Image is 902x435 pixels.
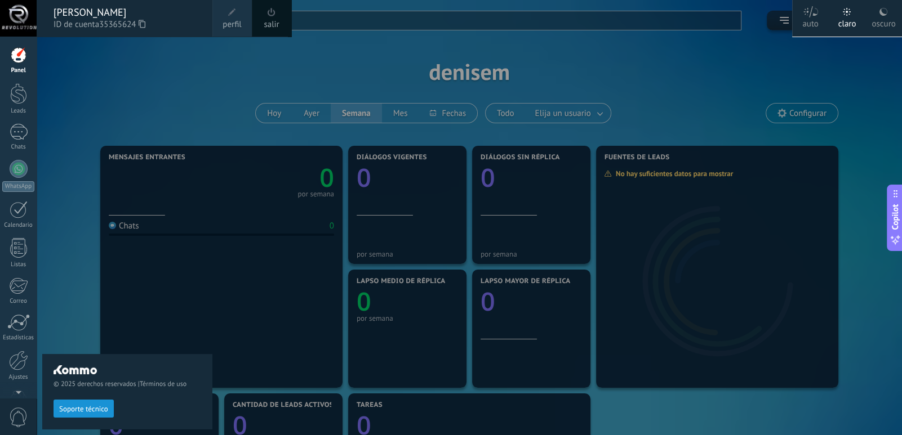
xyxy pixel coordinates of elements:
[140,380,186,388] a: Términos de uso
[2,374,35,381] div: Ajustes
[264,19,279,31] a: salir
[54,400,114,418] button: Soporte técnico
[54,19,201,31] span: ID de cuenta
[2,67,35,74] div: Panel
[54,404,114,412] a: Soporte técnico
[2,181,34,192] div: WhatsApp
[872,7,895,37] div: oscuro
[2,107,35,115] div: Leads
[2,298,35,305] div: Correo
[223,19,241,31] span: perfil
[2,143,35,151] div: Chats
[838,7,856,37] div: claro
[802,7,819,37] div: auto
[59,405,108,413] span: Soporte técnico
[2,261,35,268] div: Listas
[54,380,201,388] span: © 2025 derechos reservados |
[2,222,35,229] div: Calendario
[54,6,201,19] div: [PERSON_NAME]
[99,19,145,31] span: 35365624
[890,204,901,230] span: Copilot
[2,334,35,342] div: Estadísticas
